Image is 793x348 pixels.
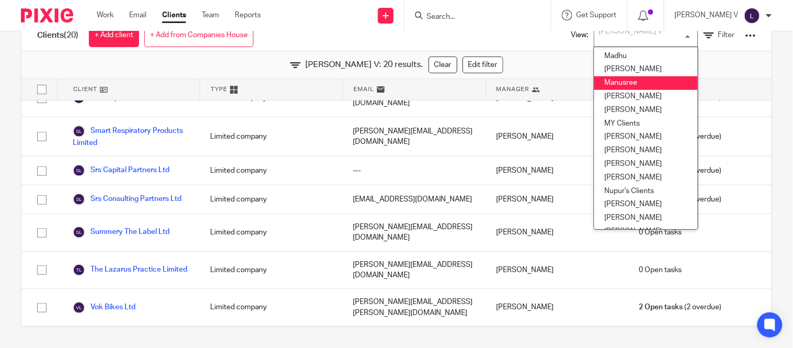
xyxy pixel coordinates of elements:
[594,225,698,239] li: [PERSON_NAME]
[429,57,457,73] a: Clear
[235,10,261,20] a: Reports
[200,185,342,214] div: Limited company
[594,117,698,131] li: MY Clients
[595,26,692,44] input: Search for option
[73,193,85,206] img: svg%3E
[73,264,187,276] a: The Lazarus Practice Limited
[89,24,139,47] a: + Add client
[594,90,698,104] li: [PERSON_NAME]
[353,85,374,94] span: Email
[200,214,342,251] div: Limited company
[486,185,628,214] div: [PERSON_NAME]
[21,8,73,23] img: Pixie
[594,76,698,90] li: Manusree
[162,10,186,20] a: Clients
[73,125,189,148] a: Smart Respiratory Products Limited
[73,193,181,206] a: Srs Consulting Partners Ltd
[486,214,628,251] div: [PERSON_NAME]
[486,289,628,326] div: [PERSON_NAME]
[73,85,97,94] span: Client
[594,185,698,198] li: Nupur's Clients
[594,104,698,117] li: [PERSON_NAME]
[594,158,698,171] li: [PERSON_NAME]
[306,59,423,71] span: [PERSON_NAME] V: 20 results.
[639,227,682,238] span: 0 Open tasks
[73,164,85,177] img: svg%3E
[426,13,520,22] input: Search
[675,10,739,20] p: [PERSON_NAME] V
[343,185,486,214] div: [EMAIL_ADDRESS][DOMAIN_NAME]
[73,264,85,276] img: svg%3E
[486,156,628,185] div: [PERSON_NAME]
[200,289,342,326] div: Limited company
[594,144,698,158] li: [PERSON_NAME]
[97,10,113,20] a: Work
[594,198,698,211] li: [PERSON_NAME]
[497,85,530,94] span: Manager
[200,117,342,156] div: Limited company
[639,265,682,275] span: 0 Open tasks
[343,252,486,289] div: [PERSON_NAME][EMAIL_ADDRESS][DOMAIN_NAME]
[64,31,78,39] span: (20)
[594,50,698,63] li: Madhu
[744,7,761,24] img: svg%3E
[343,289,486,326] div: [PERSON_NAME][EMAIL_ADDRESS][PERSON_NAME][DOMAIN_NAME]
[144,24,254,47] a: + Add from Companies House
[486,117,628,156] div: [PERSON_NAME]
[73,125,85,138] img: svg%3E
[594,171,698,185] li: [PERSON_NAME]
[639,302,683,312] span: 2 Open tasks
[200,156,342,185] div: Limited company
[577,12,617,19] span: Get Support
[343,156,486,185] div: ---
[594,130,698,144] li: [PERSON_NAME]
[73,226,85,239] img: svg%3E
[594,211,698,225] li: [PERSON_NAME]
[594,63,698,76] li: [PERSON_NAME]
[486,252,628,289] div: [PERSON_NAME]
[343,117,486,156] div: [PERSON_NAME][EMAIL_ADDRESS][DOMAIN_NAME]
[73,301,85,314] img: svg%3E
[463,57,503,73] a: Edit filter
[202,10,219,20] a: Team
[718,31,735,39] span: Filter
[73,226,169,239] a: Summery The Label Ltd
[32,80,52,99] input: Select all
[37,30,78,41] h1: Clients
[129,10,146,20] a: Email
[556,20,756,51] div: View:
[639,302,722,312] span: (2 overdue)
[594,24,698,47] div: Search for option
[73,164,169,177] a: Srs Capital Partners Ltd
[211,85,227,94] span: Type
[73,301,135,314] a: Vok Bikes Ltd
[343,214,486,251] div: [PERSON_NAME][EMAIL_ADDRESS][DOMAIN_NAME]
[200,252,342,289] div: Limited company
